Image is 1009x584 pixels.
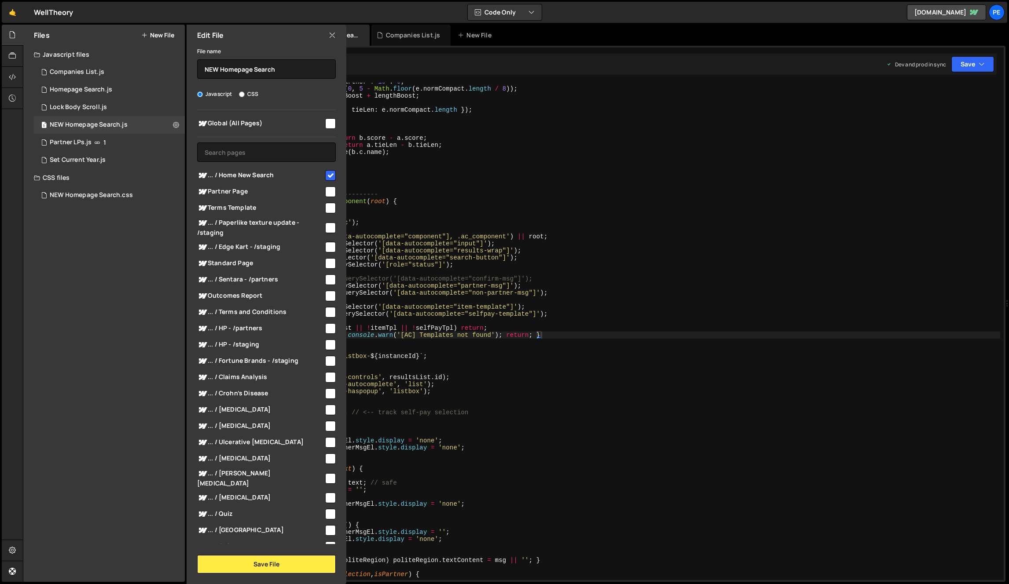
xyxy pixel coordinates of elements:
span: 1 [41,122,47,129]
span: ... / [MEDICAL_DATA] [197,453,324,464]
span: ... / [MEDICAL_DATA] [197,405,324,415]
span: ... / Sentara - /partners [197,274,324,285]
label: Javascript [197,90,232,99]
span: ... / HP - /partners [197,323,324,334]
div: 15879/42362.js [34,99,185,116]
h2: Files [34,30,50,40]
span: ... / Quiz [197,541,324,552]
button: New File [141,32,174,39]
div: Set Current Year.js [50,156,106,164]
input: CSS [239,91,245,97]
span: Outcomes Report [197,291,324,301]
span: ... / Claims Analysis [197,372,324,383]
div: Partner LPs.js [50,139,92,146]
div: 15879/44964.js [34,81,185,99]
div: Companies List.js [386,31,440,40]
span: ... / Terms and Conditions [197,307,324,318]
span: ... / [GEOGRAPHIC_DATA] [197,525,324,536]
a: [DOMAIN_NAME] [907,4,986,20]
input: Search pages [197,142,336,162]
div: 15879/44968.js [34,116,185,134]
div: Homepage Search.js [50,86,112,94]
span: 1 [103,139,106,146]
div: WellTheory [34,7,73,18]
input: Javascript [197,91,203,97]
div: Dev and prod in sync [886,61,946,68]
div: 15879/44768.js [34,151,185,169]
span: ... / Edge Kart - /staging [197,242,324,252]
span: ... / HP - /staging [197,339,324,350]
span: ... / Paperlike texture update - /staging [197,218,324,237]
span: Partner Page [197,186,324,197]
span: Terms Template [197,203,324,213]
span: ... / Ulcerative [MEDICAL_DATA] [197,437,324,448]
div: 15879/44969.css [34,186,185,204]
span: ... / [PERSON_NAME] [MEDICAL_DATA] [197,468,324,488]
button: Save File [197,555,336,573]
div: NEW Homepage Search.js [50,121,128,129]
span: ... / Fortune Brands - /staging [197,356,324,366]
span: ... / [MEDICAL_DATA] [197,421,324,431]
div: Javascript files [23,46,185,63]
div: 15879/44993.js [34,63,185,81]
span: ... / Crohn’s Disease [197,388,324,399]
label: File name [197,47,221,56]
span: Standard Page [197,258,324,269]
a: 🤙 [2,2,23,23]
div: Companies List.js [50,68,104,76]
h2: Edit File [197,30,224,40]
div: 15879/44963.js [34,134,185,151]
div: New File [458,31,495,40]
div: NEW Homepage Search.css [50,191,133,199]
label: CSS [239,90,258,99]
div: CSS files [23,169,185,186]
a: Pe [989,4,1005,20]
div: Lock Body Scroll.js [50,103,107,111]
button: Code Only [468,4,542,20]
span: ... / Home New Search [197,170,324,181]
button: Save [951,56,994,72]
span: ... / Quiz [197,509,324,519]
span: ... / [MEDICAL_DATA] [197,493,324,503]
span: Global (All Pages) [197,118,324,129]
input: Name [197,59,336,79]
